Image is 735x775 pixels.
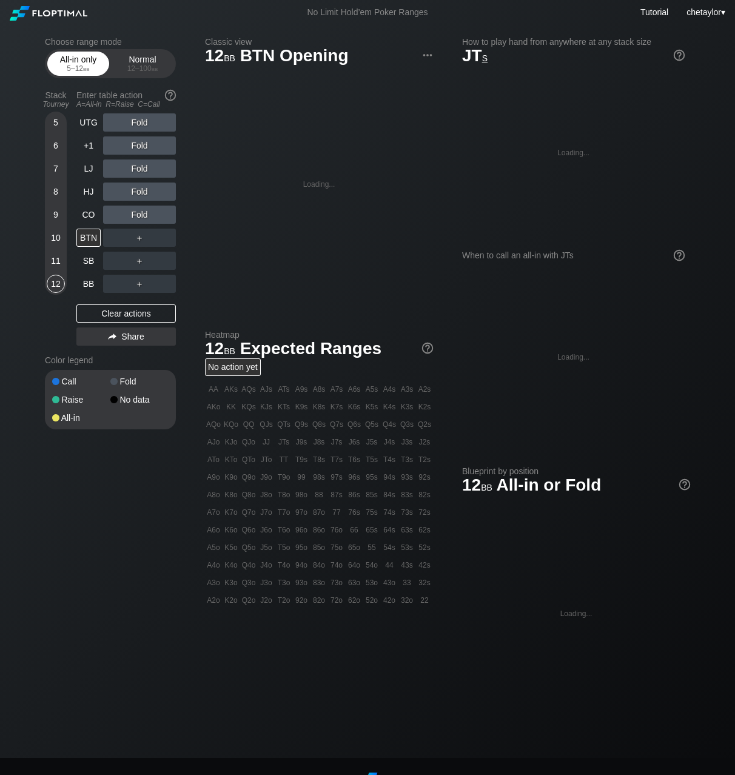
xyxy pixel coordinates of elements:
[416,592,433,609] div: 22
[293,504,310,521] div: 97o
[258,522,275,538] div: J6o
[223,486,240,503] div: K8o
[328,557,345,574] div: 74o
[310,416,327,433] div: Q8s
[293,574,310,591] div: 93o
[416,434,433,451] div: J2s
[381,522,398,538] div: 64s
[310,381,327,398] div: A8s
[52,377,110,386] div: Call
[381,416,398,433] div: Q4s
[293,486,310,503] div: 98o
[224,343,235,357] span: bb
[310,504,327,521] div: 87o
[328,504,345,521] div: 77
[398,486,415,503] div: 83s
[76,113,101,132] div: UTG
[293,381,310,398] div: A9s
[293,522,310,538] div: 96o
[398,522,415,538] div: 63s
[76,304,176,323] div: Clear actions
[310,592,327,609] div: 82o
[560,609,592,618] div: Loading...
[363,451,380,468] div: T5s
[381,557,398,574] div: 44
[416,504,433,521] div: 72s
[76,206,101,224] div: CO
[328,522,345,538] div: 76o
[293,416,310,433] div: Q9s
[240,416,257,433] div: QQ
[47,252,65,270] div: 11
[258,574,275,591] div: J3o
[346,469,363,486] div: 96s
[45,37,176,47] h2: Choose range mode
[293,592,310,609] div: 92o
[416,416,433,433] div: Q2s
[303,180,335,189] div: Loading...
[421,341,434,355] img: help.32db89a4.svg
[346,539,363,556] div: 65o
[346,398,363,415] div: K6s
[293,557,310,574] div: 94o
[462,466,690,476] h2: Blueprint by position
[416,557,433,574] div: 42s
[110,377,169,386] div: Fold
[381,398,398,415] div: K4s
[310,486,327,503] div: 88
[223,557,240,574] div: K4o
[205,398,222,415] div: AKo
[103,183,176,201] div: Fold
[363,592,380,609] div: 52o
[640,7,668,17] a: Tutorial
[346,504,363,521] div: 76s
[328,486,345,503] div: 87s
[76,86,176,113] div: Enter table action
[363,557,380,574] div: 54o
[47,206,65,224] div: 9
[240,469,257,486] div: Q9o
[363,504,380,521] div: 75s
[293,398,310,415] div: K9s
[258,469,275,486] div: J9o
[50,52,106,75] div: All-in only
[275,381,292,398] div: ATs
[683,5,727,19] div: ▾
[40,100,72,109] div: Tourney
[275,574,292,591] div: T3o
[398,451,415,468] div: T3s
[293,451,310,468] div: T9s
[205,486,222,503] div: A8o
[310,557,327,574] div: 84o
[328,434,345,451] div: J7s
[398,381,415,398] div: A3s
[462,475,690,495] h1: All-in or Fold
[240,504,257,521] div: Q7o
[45,351,176,370] div: Color legend
[381,451,398,468] div: T4s
[103,206,176,224] div: Fold
[47,113,65,132] div: 5
[40,86,72,113] div: Stack
[363,539,380,556] div: 55
[76,183,101,201] div: HJ
[398,434,415,451] div: J3s
[76,252,101,270] div: SB
[275,469,292,486] div: T9o
[47,183,65,201] div: 8
[258,539,275,556] div: J5o
[310,574,327,591] div: 83o
[381,469,398,486] div: 94s
[223,451,240,468] div: KTo
[205,338,433,358] h1: Expected Ranges
[381,592,398,609] div: 42o
[381,504,398,521] div: 74s
[557,149,589,157] div: Loading...
[346,592,363,609] div: 62o
[363,398,380,415] div: K5s
[398,592,415,609] div: 32o
[363,522,380,538] div: 65s
[152,64,158,73] span: bb
[240,522,257,538] div: Q6o
[205,434,222,451] div: AJo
